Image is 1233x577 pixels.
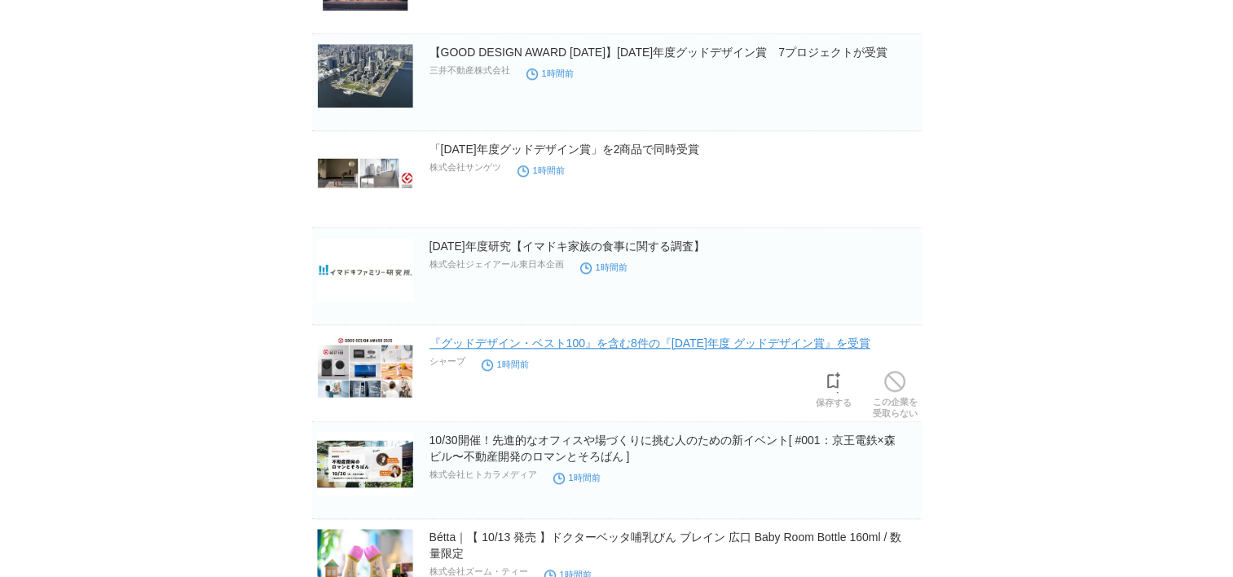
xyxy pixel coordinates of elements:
img: 『グッドデザイン・ベスト100』を含む8件の『2025年度 グッドデザイン賞』を受賞 [317,335,413,399]
a: 『グッドデザイン・ベスト100』を含む8件の『[DATE]年度 グッドデザイン賞』を受賞 [429,337,870,350]
a: 10/30開催！先進的なオフィスや場づくりに挑む人のための新イベント[ #001：京王電鉄×森ビル〜不動産開発のロマンとそろばん ] [429,434,896,463]
img: 2025年度研究【イマドキ家族の食事に関する調査】 [317,238,413,302]
p: 株式会社サンゲツ [429,161,501,174]
p: 株式会社ジェイアール東日本企画 [429,258,564,271]
a: Bétta｜【 10/13 発売 】ドクターベッタ哺乳びん ブレイン 広口 Baby Room Bottle 160ml / 数量限定 [429,531,902,560]
a: [DATE]年度研究【イマドキ家族の食事に関する調査】 [429,240,705,253]
a: 「[DATE]年度グッドデザイン賞」を2商品で同時受賞 [429,143,700,156]
time: 1時間前 [580,262,628,272]
time: 1時間前 [553,473,601,482]
img: 「2025年度グッドデザイン賞」を2商品で同時受賞 [317,141,413,205]
img: 【GOOD DESIGN AWARD 2025】2025年度グッドデザイン賞 7プロジェクトが受賞 [317,44,413,108]
time: 1時間前 [526,68,574,78]
a: 【GOOD DESIGN AWARD [DATE]】[DATE]年度グッドデザイン賞 7プロジェクトが受賞 [429,46,887,59]
time: 1時間前 [482,359,529,369]
p: 三井不動産株式会社 [429,64,510,77]
time: 1時間前 [517,165,565,175]
p: シャープ [429,355,465,368]
img: 10/30開催！先進的なオフィスや場づくりに挑む人のための新イベント[ #001：京王電鉄×森ビル〜不動産開発のロマンとそろばん ] [317,432,413,496]
a: 保存する [816,368,852,408]
a: この企業を受取らない [873,367,918,419]
p: 株式会社ヒトカラメディア [429,469,537,481]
